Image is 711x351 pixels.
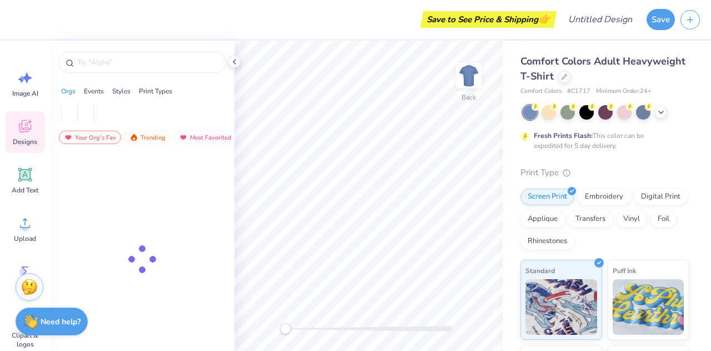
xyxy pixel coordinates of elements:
[7,331,43,349] span: Clipart & logos
[59,131,121,144] div: Your Org's Fav
[538,12,550,26] span: 👉
[520,55,685,83] span: Comfort Colors Adult Heavyweight T-Shirt
[647,9,675,30] button: Save
[520,233,574,250] div: Rhinestones
[77,57,219,68] input: Try "Alpha"
[462,92,476,102] div: Back
[13,137,37,146] span: Designs
[458,65,480,87] img: Back
[124,131,171,144] div: Trending
[520,189,574,205] div: Screen Print
[61,86,76,96] div: Orgs
[634,189,688,205] div: Digital Print
[567,87,590,96] span: # C1717
[12,186,38,195] span: Add Text
[280,323,291,334] div: Accessibility label
[64,134,73,141] img: most_fav.gif
[12,89,38,98] span: Image AI
[613,265,636,276] span: Puff Ink
[534,131,593,140] strong: Fresh Prints Flash:
[520,87,562,96] span: Comfort Colors
[578,189,630,205] div: Embroidery
[84,86,104,96] div: Events
[179,134,188,141] img: most_fav.gif
[559,8,641,31] input: Untitled Design
[129,134,138,141] img: trending.gif
[650,211,677,228] div: Foil
[520,166,689,179] div: Print Type
[596,87,652,96] span: Minimum Order: 24 +
[112,86,131,96] div: Styles
[616,211,647,228] div: Vinyl
[568,211,613,228] div: Transfers
[41,317,81,327] strong: Need help?
[174,131,237,144] div: Most Favorited
[14,234,36,243] span: Upload
[525,279,597,335] img: Standard
[613,279,684,335] img: Puff Ink
[525,265,555,276] span: Standard
[423,11,554,28] div: Save to See Price & Shipping
[534,131,670,151] div: This color can be expedited for 5 day delivery.
[520,211,565,228] div: Applique
[139,86,172,96] div: Print Types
